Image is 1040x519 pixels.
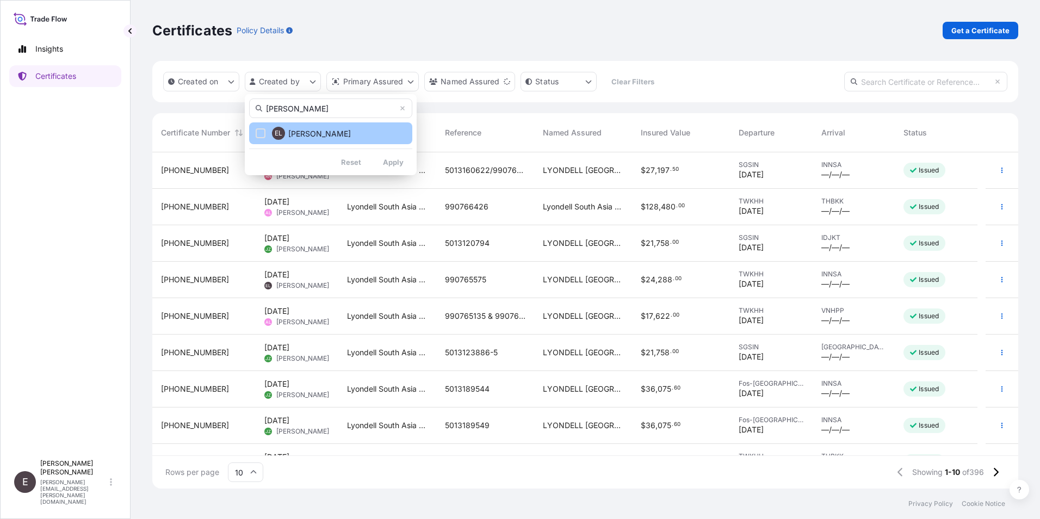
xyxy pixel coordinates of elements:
button: Apply [374,153,412,171]
div: Select Option [249,122,412,144]
p: Reset [341,157,361,168]
div: createdBy Filter options [245,94,417,175]
span: [PERSON_NAME] [288,128,351,139]
button: EL[PERSON_NAME] [249,122,412,144]
p: Apply [383,157,404,168]
button: Reset [332,153,370,171]
input: Search team member [249,98,412,118]
span: EL [275,128,282,139]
